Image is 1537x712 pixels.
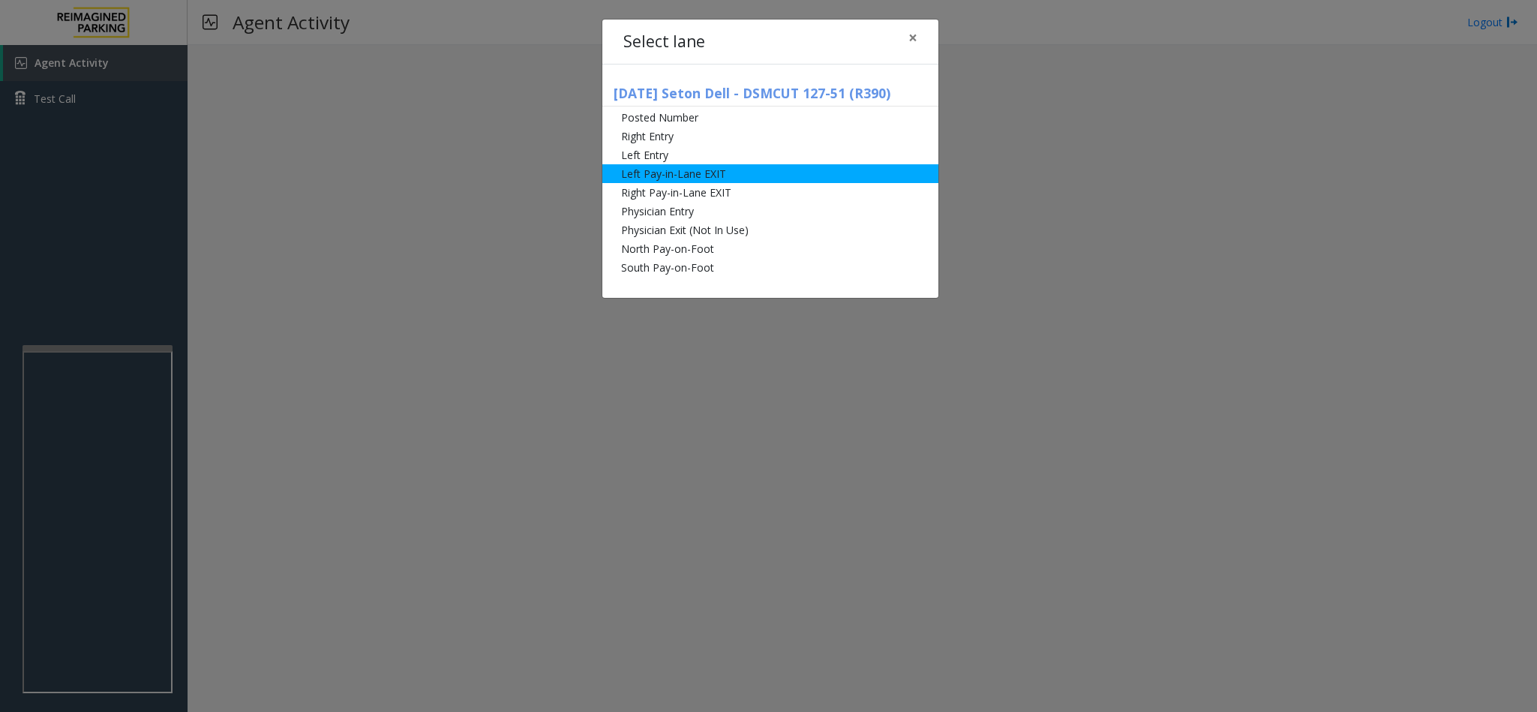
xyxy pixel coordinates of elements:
h4: Select lane [623,30,705,54]
button: Close [898,20,928,56]
li: Physician Exit (Not In Use) [602,221,938,239]
li: Physician Entry [602,202,938,221]
h5: [DATE] Seton Dell - DSMCUT 127-51 (R390) [602,86,938,107]
li: North Pay-on-Foot [602,239,938,258]
li: Left Entry [602,146,938,164]
li: Left Pay-in-Lane EXIT [602,164,938,183]
li: Right Entry [602,127,938,146]
li: Right Pay-in-Lane EXIT [602,183,938,202]
span: × [908,27,917,48]
li: Posted Number [602,108,938,127]
li: South Pay-on-Foot [602,258,938,277]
